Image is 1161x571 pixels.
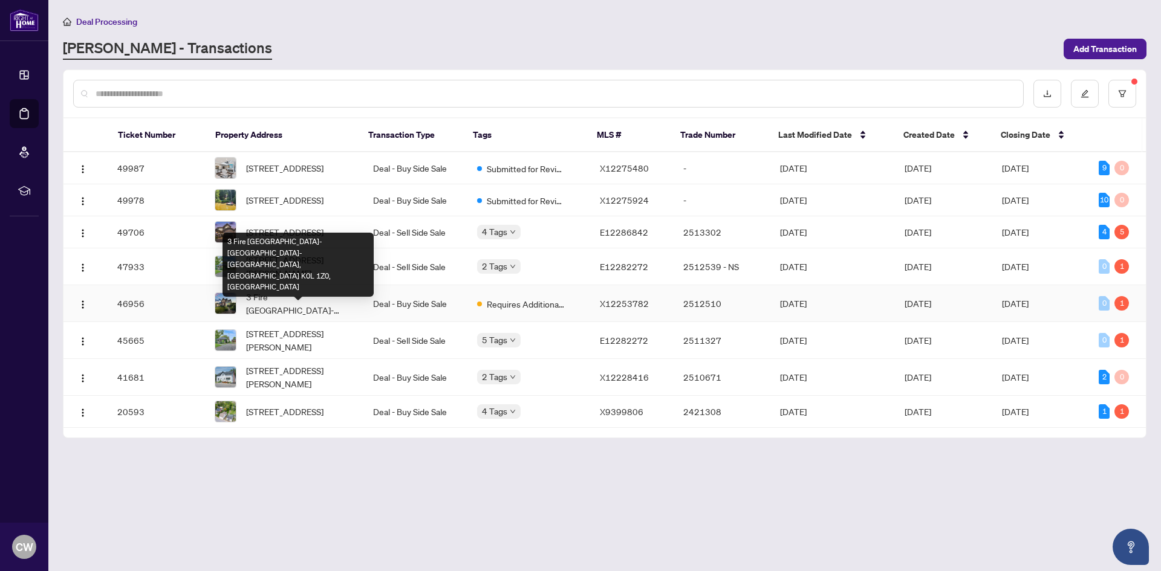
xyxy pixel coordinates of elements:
[992,248,1089,285] td: [DATE]
[1081,89,1089,98] span: edit
[780,261,807,272] span: [DATE]
[905,372,931,382] span: [DATE]
[246,193,324,207] span: [STREET_ADDRESS]
[600,195,649,205] span: X12275924
[674,248,770,285] td: 2512539 - NS
[246,225,324,239] span: [STREET_ADDRESS]
[73,222,93,242] button: Logo
[894,118,991,152] th: Created Date
[780,335,807,346] span: [DATE]
[905,227,931,237] span: [DATE]
[671,118,768,152] th: Trade Number
[991,118,1088,152] th: Closing Date
[674,152,770,184] td: -
[1114,404,1129,419] div: 1
[510,263,516,269] span: down
[674,359,770,396] td: 2510671
[246,290,354,317] span: 3 Fire [GEOGRAPHIC_DATA]-[GEOGRAPHIC_DATA]-[GEOGRAPHIC_DATA], [GEOGRAPHIC_DATA] K0L 1Z0, [GEOGRAP...
[108,285,204,322] td: 46956
[674,285,770,322] td: 2512510
[778,128,852,141] span: Last Modified Date
[108,152,204,184] td: 49987
[363,216,467,248] td: Deal - Sell Side Sale
[487,194,565,207] span: Submitted for Review
[600,298,649,309] span: X12253782
[587,118,671,152] th: MLS #
[73,158,93,178] button: Logo
[1114,296,1129,311] div: 1
[482,370,507,384] span: 2 Tags
[1033,80,1061,108] button: download
[1099,161,1110,175] div: 9
[78,373,88,383] img: Logo
[73,331,93,350] button: Logo
[780,227,807,237] span: [DATE]
[1113,529,1149,565] button: Open asap
[1071,80,1099,108] button: edit
[108,396,204,428] td: 20593
[108,216,204,248] td: 49706
[1114,161,1129,175] div: 0
[482,404,507,418] span: 4 Tags
[108,118,206,152] th: Ticket Number
[905,195,931,205] span: [DATE]
[905,261,931,272] span: [DATE]
[73,402,93,421] button: Logo
[78,164,88,174] img: Logo
[73,257,93,276] button: Logo
[482,225,507,239] span: 4 Tags
[1099,296,1110,311] div: 0
[1099,370,1110,384] div: 2
[73,367,93,387] button: Logo
[1114,333,1129,347] div: 1
[600,227,648,237] span: E12286842
[223,233,374,297] div: 3 Fire [GEOGRAPHIC_DATA]-[GEOGRAPHIC_DATA]-[GEOGRAPHIC_DATA], [GEOGRAPHIC_DATA] K0L 1Z0, [GEOGRAP...
[463,118,587,152] th: Tags
[674,216,770,248] td: 2513302
[510,229,516,235] span: down
[1073,39,1137,59] span: Add Transaction
[482,333,507,347] span: 5 Tags
[1108,80,1136,108] button: filter
[674,396,770,428] td: 2421308
[78,300,88,309] img: Logo
[246,364,354,390] span: [STREET_ADDRESS][PERSON_NAME]
[1043,89,1052,98] span: download
[674,322,770,359] td: 2511327
[992,152,1089,184] td: [DATE]
[108,184,204,216] td: 49978
[215,367,236,387] img: thumbnail-img
[363,396,467,428] td: Deal - Buy Side Sale
[510,337,516,343] span: down
[215,330,236,350] img: thumbnail-img
[246,327,354,353] span: [STREET_ADDRESS][PERSON_NAME]
[780,163,807,173] span: [DATE]
[73,190,93,210] button: Logo
[600,406,643,417] span: X9399806
[78,337,88,346] img: Logo
[905,406,931,417] span: [DATE]
[246,405,324,418] span: [STREET_ADDRESS]
[905,335,931,346] span: [DATE]
[780,298,807,309] span: [DATE]
[1099,404,1110,419] div: 1
[482,259,507,273] span: 2 Tags
[78,228,88,238] img: Logo
[600,372,649,382] span: X12228416
[992,285,1089,322] td: [DATE]
[78,263,88,273] img: Logo
[78,408,88,418] img: Logo
[780,372,807,382] span: [DATE]
[487,297,565,311] span: Requires Additional Docs
[769,118,894,152] th: Last Modified Date
[905,298,931,309] span: [DATE]
[76,16,137,27] span: Deal Processing
[780,195,807,205] span: [DATE]
[215,401,236,422] img: thumbnail-img
[487,162,565,175] span: Submitted for Review
[1099,225,1110,239] div: 4
[905,163,931,173] span: [DATE]
[510,408,516,415] span: down
[510,374,516,380] span: down
[992,396,1089,428] td: [DATE]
